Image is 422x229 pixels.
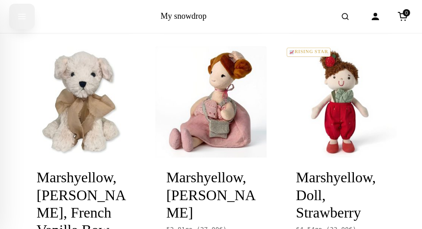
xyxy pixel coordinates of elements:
[403,9,410,16] span: 0
[296,169,376,221] a: Marshyellow, Doll, Strawberry
[9,4,35,29] button: Open menu
[285,46,396,158] a: 📈RISING STAR
[166,169,256,221] a: Marshyellow, [PERSON_NAME]
[393,6,413,27] a: Cart
[160,11,207,21] a: My snowdrop
[332,4,358,29] button: Open search
[365,6,385,27] a: Account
